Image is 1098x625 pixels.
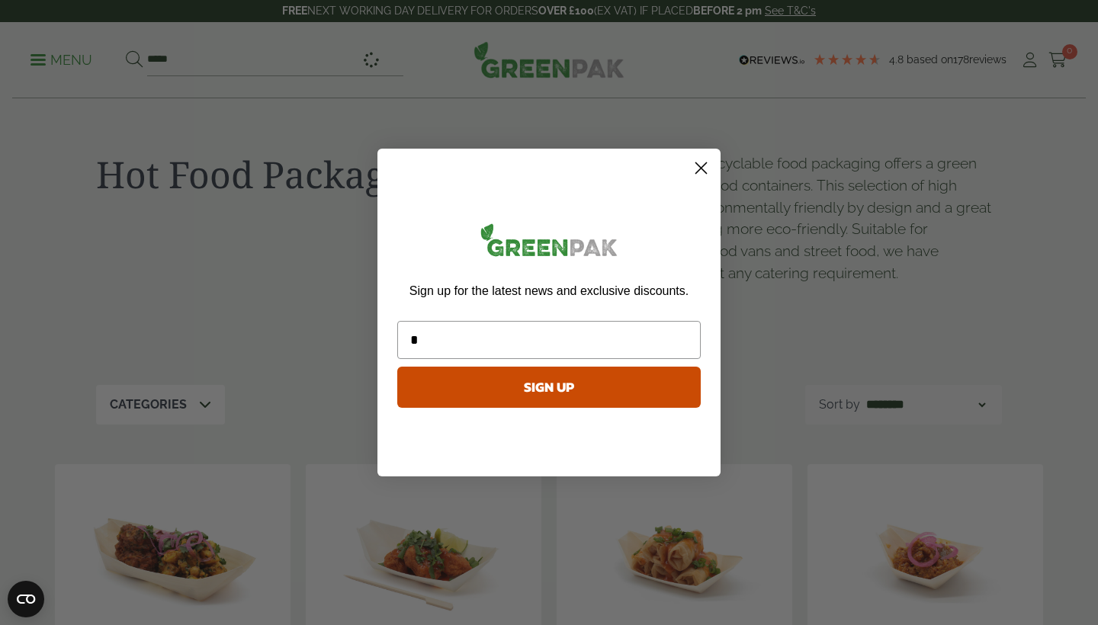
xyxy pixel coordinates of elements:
[397,321,701,359] input: Email
[8,581,44,617] button: Open CMP widget
[397,217,701,268] img: greenpak_logo
[397,367,701,408] button: SIGN UP
[688,155,714,181] button: Close dialog
[409,284,689,297] span: Sign up for the latest news and exclusive discounts.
